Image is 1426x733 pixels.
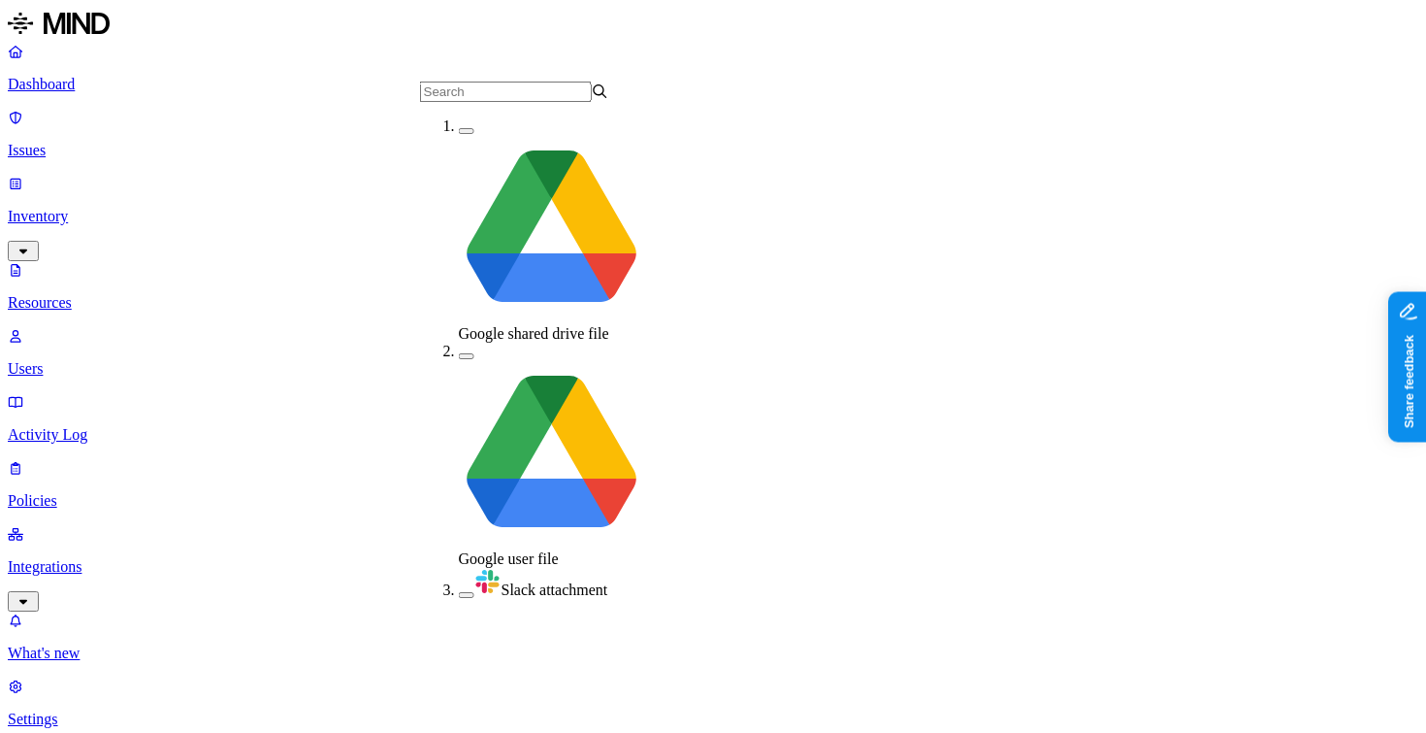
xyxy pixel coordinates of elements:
p: Dashboard [8,76,1418,93]
p: Issues [8,142,1418,159]
a: What's new [8,612,1418,662]
a: Activity Log [8,393,1418,444]
p: Users [8,360,1418,378]
span: Google shared drive file [459,325,609,342]
p: Activity Log [8,426,1418,444]
a: Issues [8,109,1418,159]
a: Integrations [8,525,1418,609]
p: Settings [8,711,1418,728]
img: slack.svg [474,568,502,595]
span: Slack attachment [502,582,608,598]
img: google-drive.svg [459,360,645,547]
p: Resources [8,294,1418,312]
a: Resources [8,261,1418,312]
img: MIND [8,8,110,39]
p: Integrations [8,558,1418,576]
a: Settings [8,678,1418,728]
img: google-drive.svg [459,135,645,321]
a: MIND [8,8,1418,43]
a: Policies [8,459,1418,510]
p: Inventory [8,208,1418,225]
a: Inventory [8,175,1418,258]
input: Search [420,82,592,102]
a: Dashboard [8,43,1418,93]
span: Google user file [459,550,559,567]
p: What's new [8,645,1418,662]
a: Users [8,327,1418,378]
p: Policies [8,492,1418,510]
